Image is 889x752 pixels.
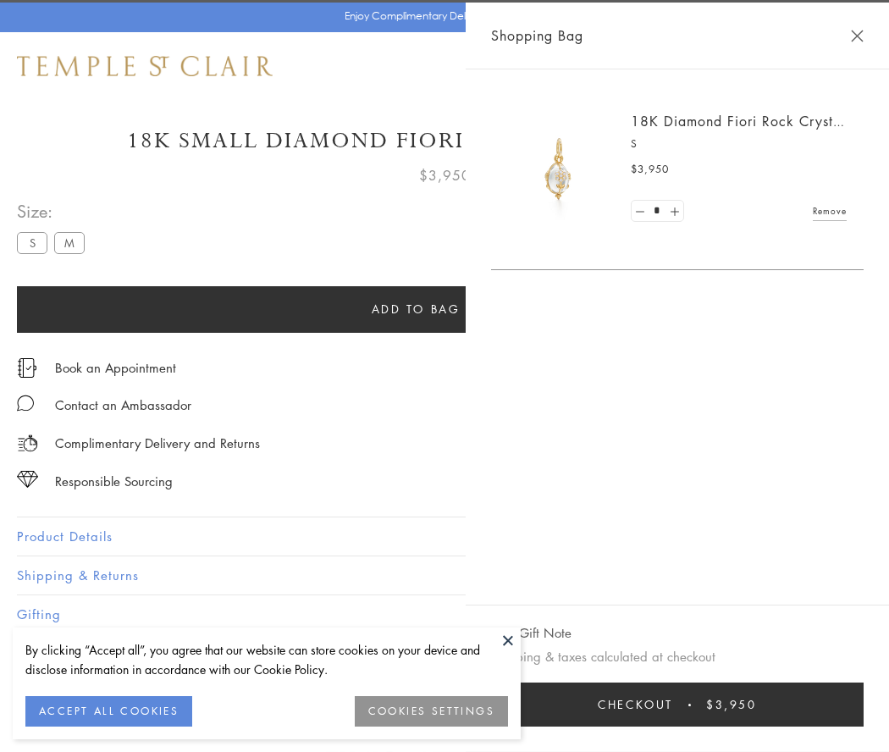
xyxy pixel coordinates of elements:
[25,640,508,679] div: By clicking “Accept all”, you agree that our website can store cookies on your device and disclos...
[419,164,471,186] span: $3,950
[17,517,872,556] button: Product Details
[851,30,864,42] button: Close Shopping Bag
[598,695,673,714] span: Checkout
[54,232,85,253] label: M
[345,8,537,25] p: Enjoy Complimentary Delivery & Returns
[17,471,38,488] img: icon_sourcing.svg
[631,161,669,178] span: $3,950
[17,433,38,454] img: icon_delivery.svg
[813,202,847,220] a: Remove
[508,119,610,220] img: P51889-E11FIORI
[17,232,47,253] label: S
[631,135,847,152] p: S
[491,622,571,644] button: Add Gift Note
[55,471,173,492] div: Responsible Sourcing
[55,395,191,416] div: Contact an Ambassador
[17,286,814,333] button: Add to bag
[25,696,192,727] button: ACCEPT ALL COOKIES
[491,683,864,727] button: Checkout $3,950
[55,358,176,377] a: Book an Appointment
[55,433,260,454] p: Complimentary Delivery and Returns
[17,556,872,594] button: Shipping & Returns
[372,300,461,318] span: Add to bag
[491,646,864,667] p: Shipping & taxes calculated at checkout
[17,358,37,378] img: icon_appointment.svg
[665,201,682,222] a: Set quantity to 2
[17,595,872,633] button: Gifting
[491,25,583,47] span: Shopping Bag
[17,197,91,225] span: Size:
[17,56,273,76] img: Temple St. Clair
[17,395,34,412] img: MessageIcon-01_2.svg
[706,695,757,714] span: $3,950
[17,126,872,156] h1: 18K Small Diamond Fiori Rock Crystal Amulet
[355,696,508,727] button: COOKIES SETTINGS
[632,201,649,222] a: Set quantity to 0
